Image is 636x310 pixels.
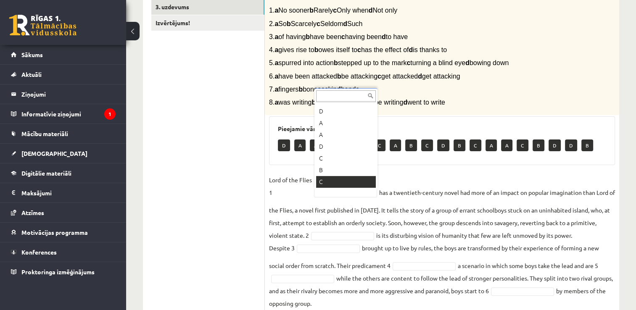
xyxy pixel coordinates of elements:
div: C [316,152,376,164]
div: B [316,164,376,176]
div: D [316,141,376,152]
div: A [316,129,376,141]
div: D [316,105,376,117]
div: C [316,176,376,188]
div: A [316,117,376,129]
